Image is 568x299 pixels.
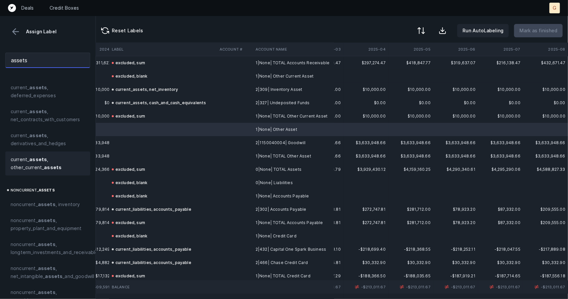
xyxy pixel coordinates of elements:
[433,56,478,70] td: $319,637.07
[74,216,119,229] td: $179,814.60
[478,96,523,110] td: $0.00
[74,269,119,283] td: $17,132.58
[74,280,119,294] td: -$509,591.40
[112,86,178,94] div: current_assets, net_inventory
[112,179,147,187] div: excluded, blank
[74,136,119,149] td: $3,633,948.66
[388,216,433,229] td: $281,712.00
[523,56,568,70] td: $432,671.47
[112,192,147,200] div: excluded, blank
[11,264,94,280] span: noncurrent_ , net_intangible_ _and_goodwill
[388,256,433,269] td: $30,332.90
[74,83,119,96] td: $10,000.00
[463,27,503,35] p: Run AutoLabeling
[514,24,563,37] button: Mark as finished
[11,108,85,124] span: current_ , net_contracts_with_customers
[478,149,523,163] td: $3,633,948.66
[253,256,334,269] td: 2|466| Chase Credit Card
[523,149,568,163] td: $3,633,948.66
[253,83,334,96] td: 2|309| Inventory Asset
[478,136,523,149] td: $3,633,948.66
[11,186,55,194] span: noncurrent_
[38,241,56,247] strong: assets
[433,269,478,283] td: -$187,919.21
[433,256,478,269] td: $30,332.90
[523,280,568,294] td: -$213,011.67
[523,269,568,283] td: -$187,556.18
[433,216,478,229] td: $78,923.20
[11,200,80,208] span: noncurrent_ , inventory
[433,243,478,256] td: -$218,252.11
[39,188,55,192] strong: assets
[478,43,523,56] th: 2025-07
[388,56,433,70] td: $418,847.77
[21,5,34,11] p: Deals
[38,265,56,271] strong: assets
[29,133,47,138] strong: assets
[112,59,145,67] div: excluded, sum
[253,136,334,149] td: 2|1150040004| Goodwill
[443,283,451,291] img: 2d4cea4e0e7287338f84d783c1d74d81.svg
[523,243,568,256] td: -$217,889.08
[74,203,119,216] td: $179,814.60
[433,110,478,123] td: $10,000.00
[388,269,433,283] td: -$188,035.65
[253,163,334,176] td: 0|None| TOTAL Assets
[112,112,145,120] div: excluded, sum
[253,189,334,203] td: 1|None| Accounts Payable
[112,99,206,107] div: current_assets, cash_and_cash_equivalents
[433,136,478,149] td: $3,633,948.66
[253,56,334,70] td: 1|None| TOTAL Accounts Receivable
[253,96,334,110] td: 2|327| Undeposited Funds
[478,243,523,256] td: -$218,047.55
[388,96,433,110] td: $0.00
[253,216,334,229] td: 1|None| TOTAL Accounts Payable
[96,24,149,37] button: Reset Labels
[109,280,217,294] td: Balance
[343,269,388,283] td: -$188,366.50
[343,110,388,123] td: $10,000.00
[112,205,191,213] div: current_liabilities, accounts_payable
[433,149,478,163] td: $3,633,948.66
[50,5,79,11] a: Credit Boxes
[478,256,523,269] td: $30,332.90
[388,149,433,163] td: $3,633,948.66
[343,163,388,176] td: $3,929,430.12
[433,83,478,96] td: $10,000.00
[488,283,496,291] img: 2d4cea4e0e7287338f84d783c1d74d81.svg
[11,155,85,171] span: current_ , other_current_
[112,259,191,267] div: current_liabilities, accounts_payable
[478,216,523,229] td: $87,332.00
[74,149,119,163] td: $3,633,948.66
[112,272,145,280] div: excluded, sum
[433,203,478,216] td: $78,923.20
[533,283,541,291] img: 2d4cea4e0e7287338f84d783c1d74d81.svg
[523,163,568,176] td: $4,588,827.33
[478,269,523,283] td: -$187,714.65
[478,163,523,176] td: $4,295,290.06
[478,203,523,216] td: $87,332.00
[388,110,433,123] td: $10,000.00
[478,83,523,96] td: $10,000.00
[388,243,433,256] td: -$218,368.55
[478,280,523,294] td: -$213,011.67
[74,256,119,269] td: $4,882.93
[109,43,217,56] th: Label
[523,110,568,123] td: $10,000.00
[343,136,388,149] td: $3,633,948.66
[388,280,433,294] td: -$213,011.67
[29,156,47,162] strong: assets
[44,164,62,170] strong: assets
[74,96,119,110] td: $0.00
[388,83,433,96] td: $10,000.00
[253,149,334,163] td: 1|None| TOTAL Other Asset
[11,84,85,100] span: current_ , deferred_expenses
[29,109,47,114] strong: assets
[523,256,568,269] td: $30,332.90
[433,96,478,110] td: $0.00
[457,24,509,37] button: Run AutoLabeling
[253,176,334,189] td: 0|None| Liabilities
[253,110,334,123] td: 1|None| TOTAL Other Current Asset
[5,53,90,68] input: Filter...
